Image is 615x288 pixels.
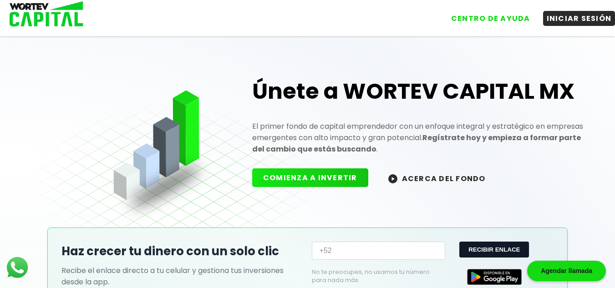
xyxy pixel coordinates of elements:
[467,269,522,285] img: Google Play
[61,243,303,260] h2: Haz crecer tu dinero con un solo clic
[377,168,497,188] button: ACERCA DEL FONDO
[252,77,585,106] h1: Únete a WORTEV CAPITAL MX
[61,265,303,288] p: Recibe el enlace directo a tu celular y gestiona tus inversiones desde la app.
[527,261,606,281] div: Agendar llamada
[252,168,368,187] button: COMIENZA A INVERTIR
[438,4,534,26] a: CENTRO DE AYUDA
[388,174,397,183] img: wortev-capital-acerca-del-fondo
[252,172,377,183] a: COMIENZA A INVERTIR
[459,242,529,258] button: RECIBIR ENLACE
[312,268,430,284] p: No te preocupes, no usamos tu número para nada más.
[252,132,581,154] strong: Regístrate hoy y empieza a formar parte del cambio que estás buscando
[447,11,534,26] button: CENTRO DE AYUDA
[252,121,585,155] p: El primer fondo de capital emprendedor con un enfoque integral y estratégico en empresas emergent...
[5,255,30,280] img: logos_whatsapp-icon.242b2217.svg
